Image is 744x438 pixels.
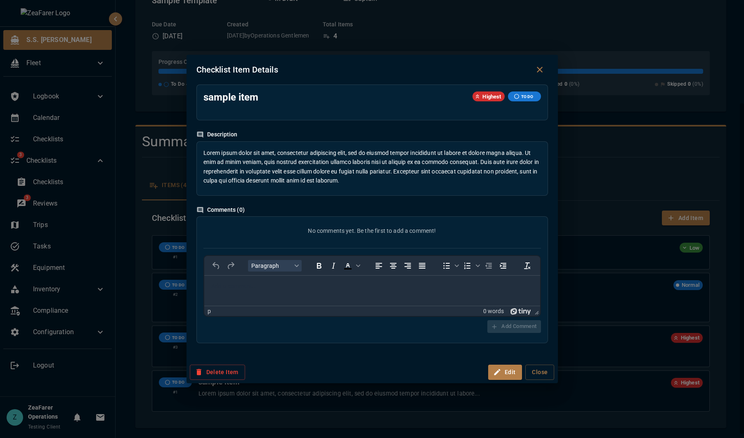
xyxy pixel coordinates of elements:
span: Paragraph [251,262,292,269]
h2: Checklist Item Details [196,63,531,76]
button: Close dialog [531,61,548,78]
h6: Description [196,130,548,139]
h5: sample item [203,91,466,103]
div: Lorem ipsum dolor sit amet, consectetur adipiscing elit, sed do eiusmod tempor incididunt ut labo... [203,148,541,185]
button: Italic [326,260,340,272]
button: Align center [386,260,400,272]
span: TO DO [518,94,537,100]
span: Highest [479,93,504,101]
button: Justify [415,260,429,272]
button: Close [525,365,554,380]
div: Numbered list [461,260,481,272]
p: No comments yet. Be the first to add a comment! [203,227,541,235]
button: Delete Item [190,365,245,380]
iframe: Rich Text Area [204,276,540,306]
button: Align left [372,260,386,272]
button: Edit [488,365,522,380]
div: Press the Up and Down arrow keys to resize the editor. [531,306,540,316]
button: Increase indent [496,260,510,272]
div: Bullet list [439,260,460,272]
button: Align right [401,260,415,272]
div: p [208,308,211,315]
button: Redo [224,260,238,272]
h6: Comments ( 0 ) [196,206,548,215]
button: 0 words [483,308,504,315]
button: Clear formatting [520,260,534,272]
button: Bold [312,260,326,272]
button: Block Paragraph [248,260,302,272]
button: Undo [209,260,223,272]
div: Text color Black [341,260,361,272]
a: Powered by Tiny [510,308,531,314]
button: Decrease indent [482,260,496,272]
